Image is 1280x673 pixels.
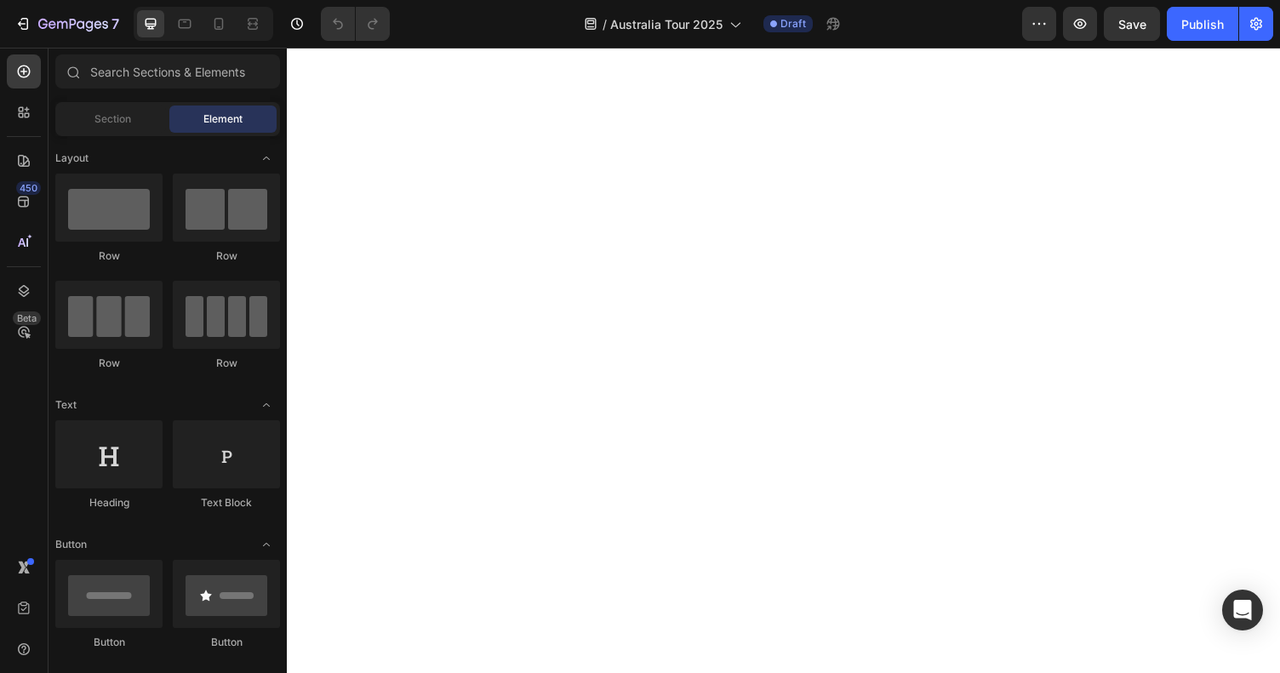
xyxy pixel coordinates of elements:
[253,531,280,558] span: Toggle open
[111,14,119,34] p: 7
[1222,590,1263,630] div: Open Intercom Messenger
[287,48,1280,673] iframe: Design area
[13,311,41,325] div: Beta
[55,356,163,371] div: Row
[55,537,87,552] span: Button
[1104,7,1160,41] button: Save
[16,181,41,195] div: 450
[610,15,723,33] span: Australia Tour 2025
[55,635,163,650] div: Button
[780,16,806,31] span: Draft
[253,145,280,172] span: Toggle open
[253,391,280,419] span: Toggle open
[173,248,280,264] div: Row
[1181,15,1224,33] div: Publish
[7,7,127,41] button: 7
[55,248,163,264] div: Row
[1167,7,1238,41] button: Publish
[55,495,163,510] div: Heading
[173,495,280,510] div: Text Block
[603,15,607,33] span: /
[55,151,89,166] span: Layout
[321,7,390,41] div: Undo/Redo
[55,397,77,413] span: Text
[55,54,280,88] input: Search Sections & Elements
[173,356,280,371] div: Row
[1118,17,1146,31] span: Save
[203,111,243,127] span: Element
[173,635,280,650] div: Button
[94,111,131,127] span: Section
